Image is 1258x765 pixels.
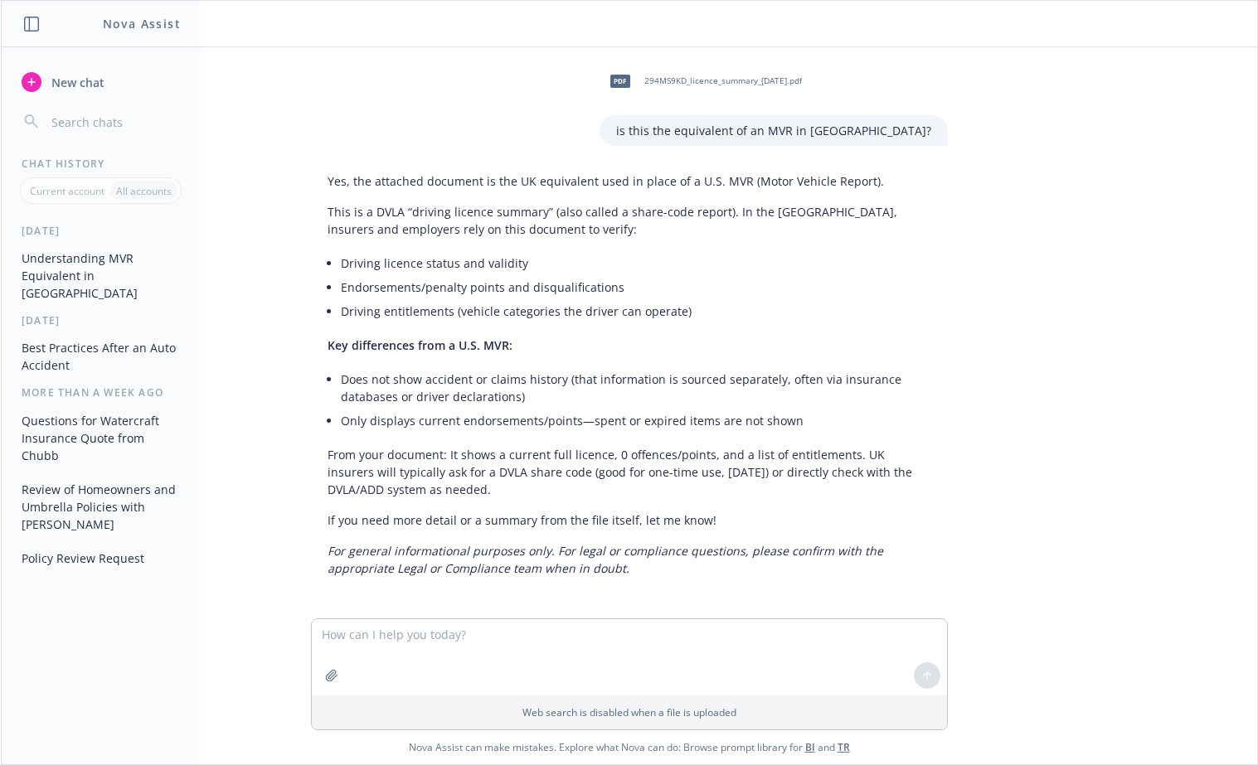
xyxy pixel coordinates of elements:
span: New chat [48,74,104,91]
p: Current account [30,184,104,198]
div: [DATE] [2,313,200,327]
p: All accounts [116,184,172,198]
div: Chat History [2,157,200,171]
p: Yes, the attached document is the UK equivalent used in place of a U.S. MVR (Motor Vehicle Report). [328,172,931,190]
span: Key differences from a U.S. MVR: [328,337,512,353]
em: For general informational purposes only. For legal or compliance questions, please confirm with t... [328,543,883,576]
button: Understanding MVR Equivalent in [GEOGRAPHIC_DATA] [15,245,187,307]
p: From your document: It shows a current full licence, 0 offences/points, and a list of entitlement... [328,446,931,498]
li: Endorsements/penalty points and disqualifications [341,275,931,299]
button: New chat [15,67,187,97]
li: Driving licence status and validity [341,251,931,275]
button: Best Practices After an Auto Accident [15,334,187,379]
button: Questions for Watercraft Insurance Quote from Chubb [15,407,187,469]
span: 294MS9KD_licence_summary_[DATE].pdf [644,75,802,86]
p: is this the equivalent of an MVR in [GEOGRAPHIC_DATA]? [616,122,931,139]
span: Nova Assist can make mistakes. Explore what Nova can do: Browse prompt library for and [7,730,1251,764]
p: This is a DVLA “driving licence summary” (also called a share-code report). In the [GEOGRAPHIC_DA... [328,203,931,238]
input: Search chats [48,110,180,133]
div: More than a week ago [2,385,200,399]
span: pdf [610,75,630,87]
div: pdf294MS9KD_licence_summary_[DATE].pdf [600,61,805,102]
div: [DATE] [2,224,200,238]
button: Policy Review Request [15,545,187,572]
button: Review of Homeowners and Umbrella Policies with [PERSON_NAME] [15,476,187,538]
h1: Nova Assist [103,15,181,32]
p: If you need more detail or a summary from the file itself, let me know! [328,511,931,529]
p: Web search is disabled when a file is uploaded [322,705,937,719]
li: Does not show accident or claims history (that information is sourced separately, often via insur... [341,367,931,409]
a: TR [838,740,850,754]
li: Driving entitlements (vehicle categories the driver can operate) [341,299,931,323]
a: BI [805,740,815,754]
li: Only displays current endorsements/points—spent or expired items are not shown [341,409,931,433]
